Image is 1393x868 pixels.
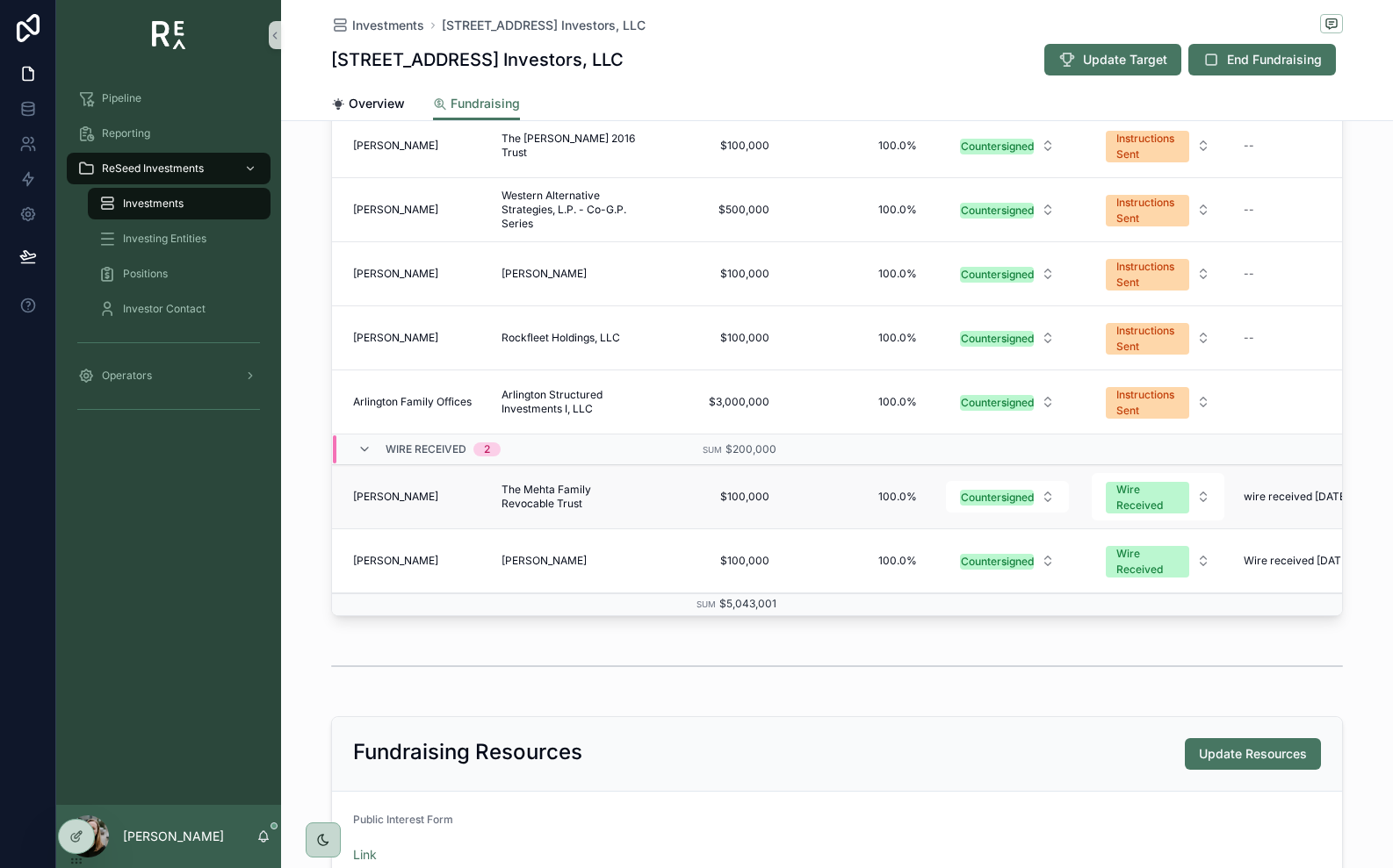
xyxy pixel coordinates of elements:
a: [PERSON_NAME] [502,267,645,281]
span: Operators [102,369,152,383]
span: Update Target [1083,51,1167,68]
a: ReSeed Investments [67,153,271,184]
a: $100,000 [666,132,776,160]
button: Update Resources [1185,738,1321,770]
div: Countersigned [961,203,1034,219]
button: Select Button [1092,122,1224,169]
div: Countersigned [961,139,1034,154]
span: Investments [352,17,424,34]
a: Pipeline [67,82,271,114]
span: Public Interest Form [353,813,453,826]
a: [PERSON_NAME] [353,267,480,281]
div: -- [1244,139,1254,153]
a: [STREET_ADDRESS] Investors, LLC [442,17,646,34]
p: [PERSON_NAME] [123,828,224,845]
button: Select Button [1092,473,1224,520]
a: Select Button [1091,536,1225,585]
a: 100.0% [798,132,924,160]
a: Select Button [1091,185,1225,234]
a: Positions [88,258,271,290]
span: Wire received [DATE] [1244,554,1351,568]
a: Investing Entities [88,223,271,255]
a: [PERSON_NAME] [353,203,480,217]
a: Link [353,847,377,862]
span: Reporting [102,126,150,140]
span: 100.0% [805,331,917,345]
div: 2 [484,442,490,456]
span: [PERSON_NAME] [353,554,438,568]
a: Overview [331,88,405,123]
span: 100.0% [805,395,917,409]
button: Select Button [946,194,1069,226]
span: Investing Entities [123,232,206,246]
a: Select Button [1091,377,1225,427]
a: Operators [67,360,271,391]
span: Fundraising [451,95,520,112]
a: Wire received [DATE] [1237,547,1368,575]
a: Select Button [945,193,1070,226]
span: wire received [DATE] [1244,490,1349,504]
img: App logo [152,21,186,49]
span: $100,000 [673,331,769,345]
a: 100.0% [798,324,924,352]
button: Select Button [1092,186,1224,233]
a: Arlington Family Offices [353,395,480,409]
div: Countersigned [961,331,1034,347]
a: [PERSON_NAME] [353,554,480,568]
button: Select Button [1092,250,1224,298]
span: $100,000 [673,139,769,153]
span: 100.0% [805,490,917,504]
button: Select Button [946,130,1069,161]
button: Select Button [946,545,1069,577]
span: $500,000 [673,203,769,217]
div: Countersigned [961,490,1034,506]
span: Wire Received [386,442,466,456]
button: Select Button [1092,378,1224,426]
a: The [PERSON_NAME] 2016 Trust [502,132,645,160]
a: Western Alternative Strategies, L.P. - Co-G.P. Series [502,189,645,231]
div: Countersigned [961,395,1034,411]
a: -- [1237,132,1368,160]
button: Select Button [1092,537,1224,585]
a: Arlington Structured Investments I, LLC [502,388,645,416]
a: Reporting [67,118,271,149]
button: End Fundraising [1188,44,1336,75]
span: $100,000 [673,490,769,504]
span: [PERSON_NAME] [353,139,438,153]
a: Select Button [1091,313,1225,362]
a: [PERSON_NAME] [353,490,480,504]
a: $3,000,000 [666,388,776,416]
span: $3,000,000 [673,395,769,409]
span: ReSeed Investments [102,161,204,176]
span: $100,000 [673,554,769,568]
button: Select Button [946,258,1069,290]
a: Select Button [945,129,1070,162]
span: 100.0% [805,267,917,281]
span: [PERSON_NAME] [353,203,438,217]
a: [PERSON_NAME] [502,554,645,568]
a: Select Button [1091,249,1225,298]
button: Select Button [1092,314,1224,362]
a: 100.0% [798,483,924,511]
span: Positions [123,267,168,281]
a: -- [1237,196,1368,224]
span: 100.0% [805,203,917,217]
h2: Fundraising Resources [353,738,582,766]
span: 100.0% [805,554,917,568]
button: Select Button [946,322,1069,354]
a: Select Button [1091,121,1225,170]
a: Select Button [945,321,1070,355]
div: Countersigned [961,554,1034,570]
a: Select Button [945,544,1070,577]
small: Sum [703,445,722,455]
span: Pipeline [102,91,141,105]
span: Arlington Family Offices [353,395,472,409]
span: [PERSON_NAME] [502,554,587,568]
h1: [STREET_ADDRESS] Investors, LLC [331,47,624,72]
div: -- [1244,331,1254,345]
div: -- [1244,203,1254,217]
span: [PERSON_NAME] [353,331,438,345]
